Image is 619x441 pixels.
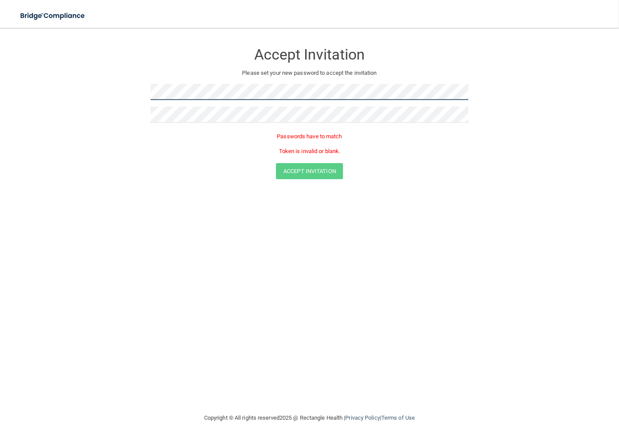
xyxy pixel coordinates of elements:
[13,7,93,25] img: bridge_compliance_login_screen.278c3ca4.svg
[276,163,343,179] button: Accept Invitation
[157,68,462,78] p: Please set your new password to accept the invitation
[151,131,468,142] p: Passwords have to match
[151,47,468,63] h3: Accept Invitation
[151,146,468,157] p: Token is invalid or blank.
[151,404,468,432] div: Copyright © All rights reserved 2025 @ Rectangle Health | |
[381,414,415,421] a: Terms of Use
[345,414,380,421] a: Privacy Policy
